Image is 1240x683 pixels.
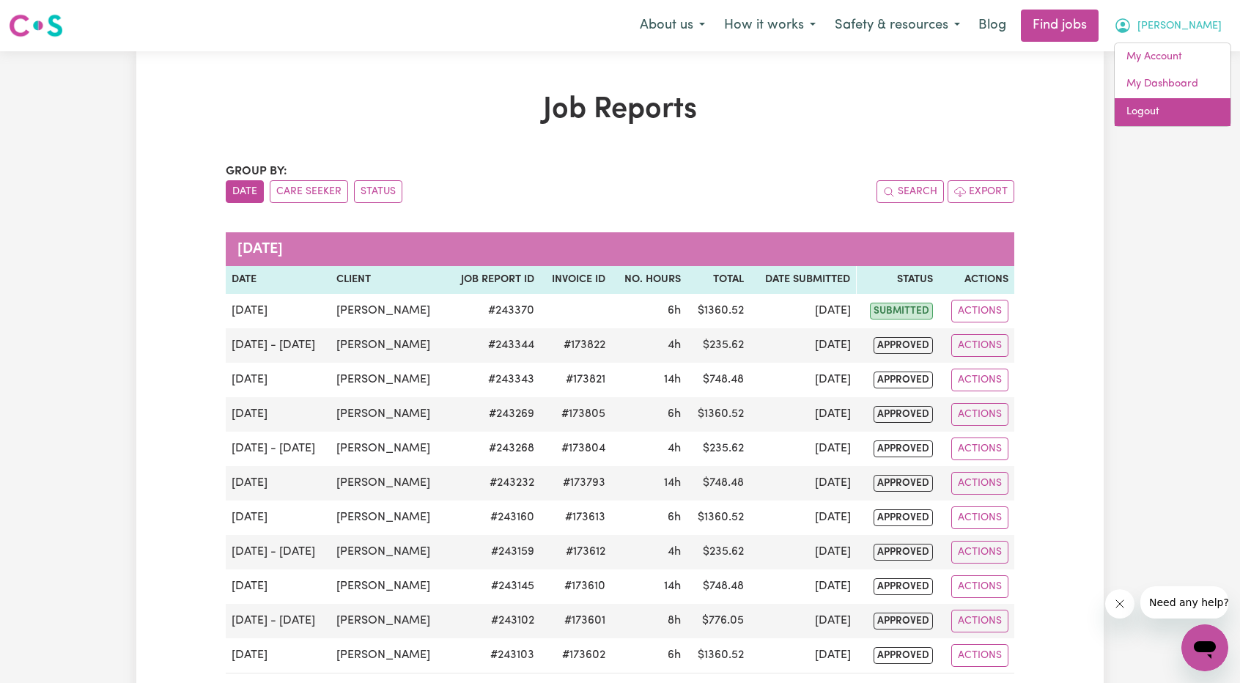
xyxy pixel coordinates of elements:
button: Search [877,180,944,203]
span: approved [874,544,933,561]
td: [DATE] - [DATE] [226,432,331,466]
td: # 243370 [446,294,539,328]
button: Actions [951,300,1008,322]
td: # 243268 [446,432,539,466]
span: approved [874,647,933,664]
a: Blog [970,10,1015,42]
td: [DATE] [750,397,856,432]
td: #173804 [540,432,612,466]
td: $ 1360.52 [687,294,750,328]
button: Actions [951,610,1008,632]
td: # 243103 [446,638,539,673]
span: Group by: [226,166,287,177]
a: Careseekers logo [9,9,63,43]
button: About us [630,10,715,41]
a: Logout [1115,98,1230,126]
span: approved [874,578,933,595]
td: [PERSON_NAME] [331,535,446,569]
td: [DATE] [750,363,856,397]
th: Client [331,266,446,294]
button: Actions [951,644,1008,667]
button: Safety & resources [825,10,970,41]
td: [DATE] [750,638,856,673]
iframe: Message from company [1140,586,1228,619]
button: sort invoices by paid status [354,180,402,203]
th: Total [687,266,750,294]
td: #173613 [540,501,612,535]
th: Date Submitted [750,266,856,294]
td: #173793 [540,466,612,501]
button: Actions [951,369,1008,391]
span: submitted [870,303,933,320]
td: $ 1360.52 [687,397,750,432]
td: [DATE] [750,466,856,501]
td: [PERSON_NAME] [331,501,446,535]
td: [PERSON_NAME] [331,294,446,328]
td: #173822 [540,328,612,363]
button: Actions [951,334,1008,357]
td: # 243269 [446,397,539,432]
td: $ 1360.52 [687,501,750,535]
span: [PERSON_NAME] [1137,18,1222,34]
td: [DATE] - [DATE] [226,604,331,638]
td: [DATE] [750,569,856,604]
span: Need any help? [9,10,89,22]
span: approved [874,337,933,354]
th: Actions [939,266,1014,294]
td: # 243160 [446,501,539,535]
span: approved [874,406,933,423]
button: Actions [951,403,1008,426]
td: #173612 [540,535,612,569]
span: 8 hours [668,615,681,627]
td: $ 748.48 [687,363,750,397]
span: approved [874,475,933,492]
td: # 243145 [446,569,539,604]
td: [DATE] [750,294,856,328]
button: Actions [951,506,1008,529]
a: My Dashboard [1115,70,1230,98]
button: sort invoices by date [226,180,264,203]
button: My Account [1104,10,1231,41]
td: # 243343 [446,363,539,397]
td: [PERSON_NAME] [331,397,446,432]
td: $ 1360.52 [687,638,750,673]
td: $ 776.05 [687,604,750,638]
td: #173601 [540,604,612,638]
button: sort invoices by care seeker [270,180,348,203]
td: #173805 [540,397,612,432]
div: My Account [1114,43,1231,127]
td: # 243344 [446,328,539,363]
th: Status [857,266,939,294]
a: Find jobs [1021,10,1099,42]
td: [DATE] [750,501,856,535]
td: [PERSON_NAME] [331,604,446,638]
td: # 243159 [446,535,539,569]
td: [DATE] [226,501,331,535]
button: Actions [951,575,1008,598]
td: [DATE] [750,604,856,638]
span: 14 hours [664,374,681,385]
td: [DATE] [226,397,331,432]
td: $ 235.62 [687,328,750,363]
td: #173821 [540,363,612,397]
th: Date [226,266,331,294]
button: Export [948,180,1014,203]
td: #173610 [540,569,612,604]
td: [DATE] [226,466,331,501]
span: 4 hours [668,443,681,454]
th: Job Report ID [446,266,539,294]
button: How it works [715,10,825,41]
td: [PERSON_NAME] [331,569,446,604]
span: approved [874,613,933,630]
span: 4 hours [668,546,681,558]
td: $ 748.48 [687,466,750,501]
td: [PERSON_NAME] [331,466,446,501]
a: My Account [1115,43,1230,71]
td: [DATE] [750,535,856,569]
td: $ 748.48 [687,569,750,604]
span: 6 hours [668,305,681,317]
img: Careseekers logo [9,12,63,39]
td: $ 235.62 [687,432,750,466]
h1: Job Reports [226,92,1014,128]
td: [PERSON_NAME] [331,432,446,466]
